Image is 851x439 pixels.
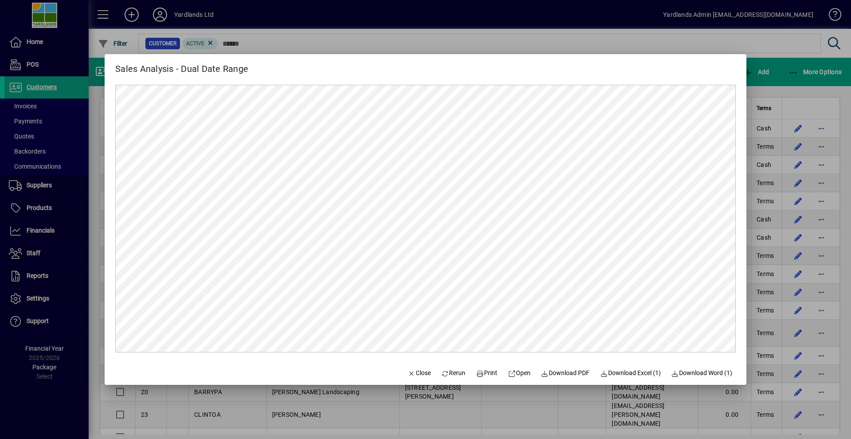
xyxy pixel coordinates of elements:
[508,368,531,378] span: Open
[476,368,497,378] span: Print
[671,368,733,378] span: Download Word (1)
[105,54,259,76] h2: Sales Analysis - Dual Date Range
[541,368,590,378] span: Download PDF
[504,365,534,381] a: Open
[408,368,431,378] span: Close
[441,368,466,378] span: Rerun
[597,365,664,381] button: Download Excel (1)
[472,365,501,381] button: Print
[600,368,661,378] span: Download Excel (1)
[404,365,434,381] button: Close
[668,365,736,381] button: Download Word (1)
[538,365,593,381] a: Download PDF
